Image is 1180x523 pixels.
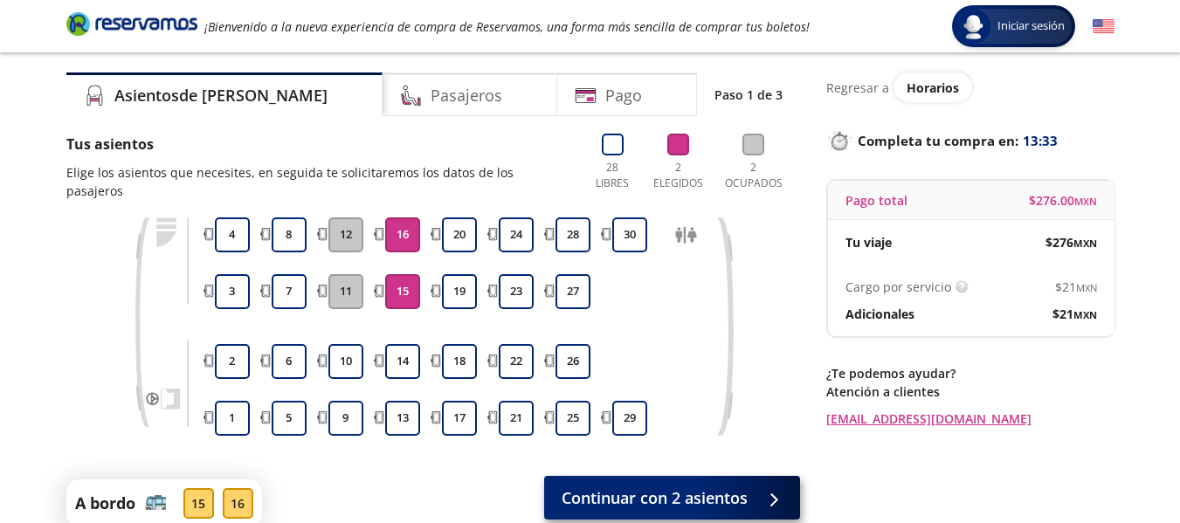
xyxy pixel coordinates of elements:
button: 21 [499,401,534,436]
p: Tus asientos [66,134,571,155]
button: 10 [328,344,363,379]
button: 20 [442,217,477,252]
p: Paso 1 de 3 [714,86,783,104]
p: Elige los asientos que necesites, en seguida te solicitaremos los datos de los pasajeros [66,163,571,200]
button: 28 [555,217,590,252]
p: Adicionales [845,305,914,323]
span: $ 276 [1045,233,1097,251]
div: Regresar a ver horarios [826,72,1114,102]
p: Completa tu compra en : [826,128,1114,153]
p: 2 Elegidos [649,160,707,191]
button: 26 [555,344,590,379]
button: 9 [328,401,363,436]
button: 3 [215,274,250,309]
span: $ 276.00 [1029,191,1097,210]
button: 18 [442,344,477,379]
button: 11 [328,274,363,309]
span: Continuar con 2 asientos [562,486,748,510]
small: MXN [1076,281,1097,294]
button: 12 [328,217,363,252]
iframe: Messagebird Livechat Widget [1079,422,1163,506]
button: 6 [272,344,307,379]
h4: Pago [605,84,642,107]
p: ¿Te podemos ayudar? [826,364,1114,382]
button: 4 [215,217,250,252]
a: [EMAIL_ADDRESS][DOMAIN_NAME] [826,409,1114,428]
p: Pago total [845,191,907,210]
span: 13:33 [1023,131,1058,151]
i: Brand Logo [66,10,197,37]
button: 25 [555,401,590,436]
button: 19 [442,274,477,309]
button: 1 [215,401,250,436]
em: ¡Bienvenido a la nueva experiencia de compra de Reservamos, una forma más sencilla de comprar tus... [204,18,810,35]
button: 16 [385,217,420,252]
button: 22 [499,344,534,379]
button: 30 [612,217,647,252]
button: Continuar con 2 asientos [544,476,800,520]
button: English [1093,16,1114,38]
p: Regresar a [826,79,889,97]
button: 23 [499,274,534,309]
button: 24 [499,217,534,252]
span: Horarios [907,79,959,96]
small: MXN [1073,237,1097,250]
button: 14 [385,344,420,379]
p: Cargo por servicio [845,278,951,296]
small: MXN [1074,195,1097,208]
button: 29 [612,401,647,436]
button: 2 [215,344,250,379]
button: 5 [272,401,307,436]
span: $ 21 [1055,278,1097,296]
div: 16 [223,488,253,519]
p: Atención a clientes [826,382,1114,401]
p: A bordo [75,492,135,515]
button: 13 [385,401,420,436]
div: 15 [183,488,214,519]
h4: Pasajeros [431,84,502,107]
small: MXN [1073,308,1097,321]
p: Tu viaje [845,233,892,251]
span: $ 21 [1052,305,1097,323]
p: 2 Ocupados [721,160,787,191]
span: Iniciar sesión [990,17,1072,35]
button: 15 [385,274,420,309]
button: 17 [442,401,477,436]
button: 7 [272,274,307,309]
button: 8 [272,217,307,252]
a: Brand Logo [66,10,197,42]
h4: Asientos de [PERSON_NAME] [114,84,328,107]
p: 28 Libres [589,160,637,191]
button: 27 [555,274,590,309]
